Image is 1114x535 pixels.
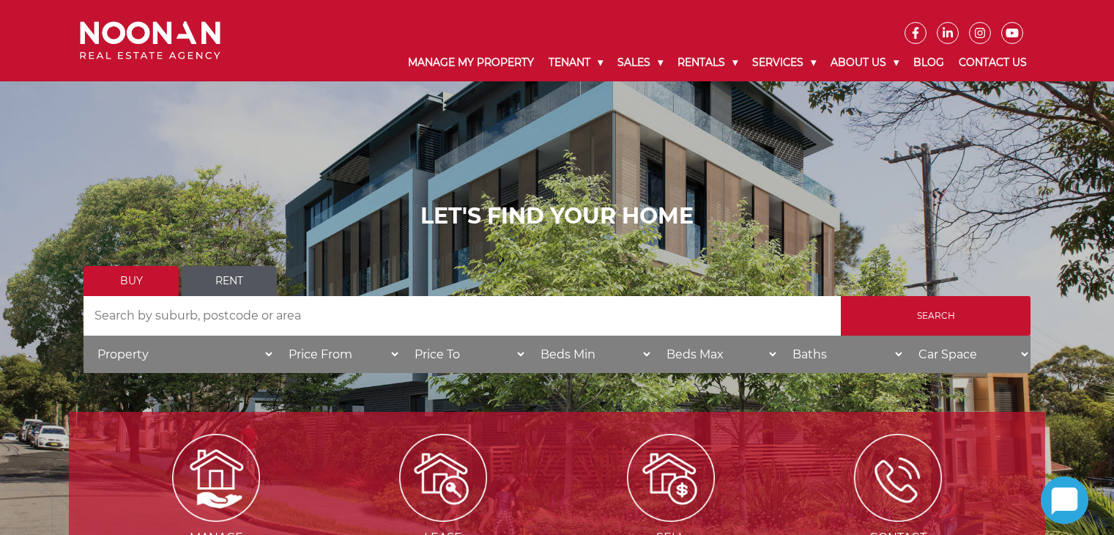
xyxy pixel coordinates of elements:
[80,21,220,60] img: Noonan Real Estate Agency
[182,266,277,296] a: Rent
[401,44,541,81] a: Manage My Property
[399,434,487,522] img: Lease my property
[172,434,260,522] img: Manage my Property
[670,44,745,81] a: Rentals
[906,44,951,81] a: Blog
[951,44,1034,81] a: Contact Us
[610,44,670,81] a: Sales
[83,296,841,336] input: Search by suburb, postcode or area
[841,296,1031,336] input: Search
[83,203,1031,229] h1: LET'S FIND YOUR HOME
[854,434,942,522] img: ICONS
[541,44,610,81] a: Tenant
[823,44,906,81] a: About Us
[627,434,715,522] img: Sell my property
[83,266,179,296] a: Buy
[745,44,823,81] a: Services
